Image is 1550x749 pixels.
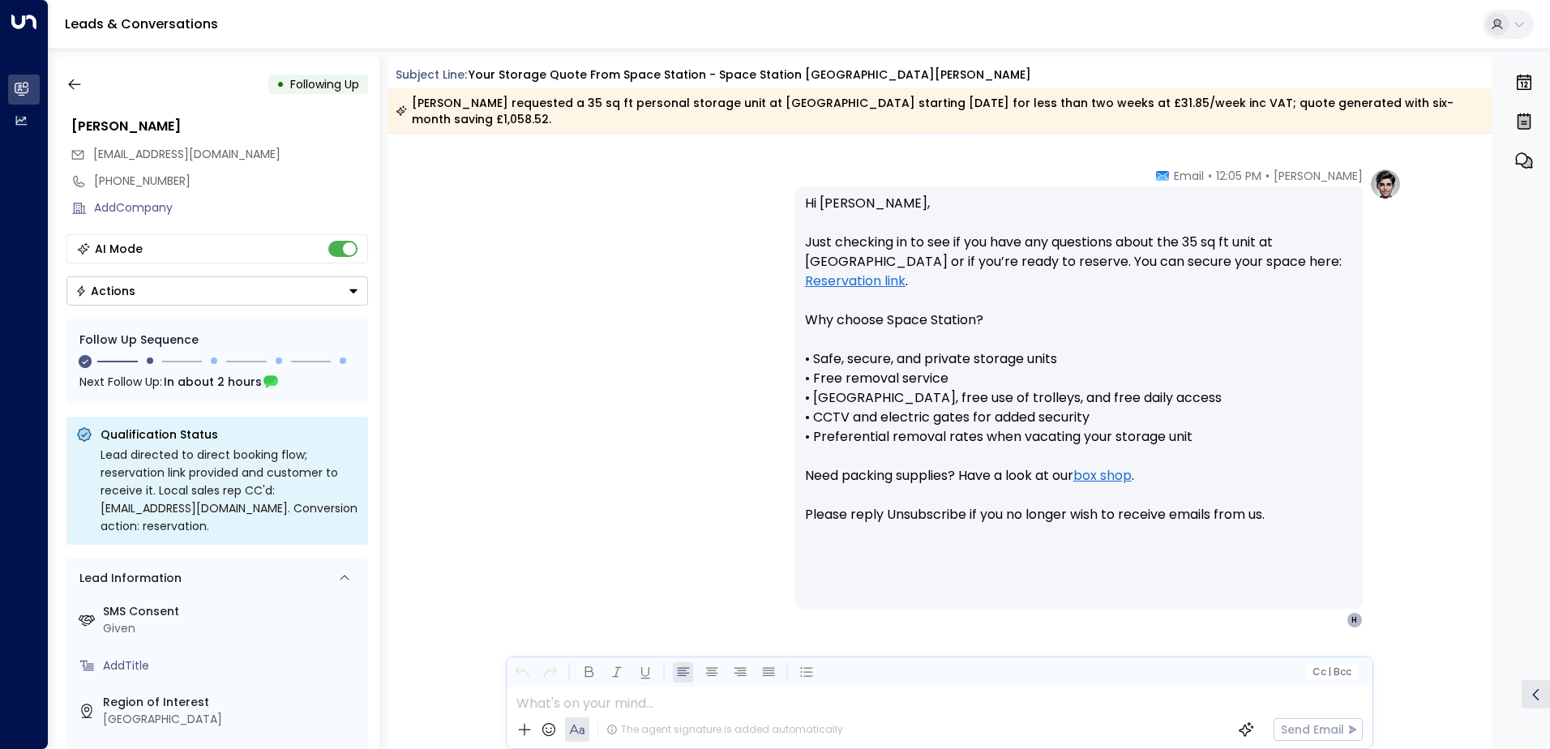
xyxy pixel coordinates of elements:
label: Region of Interest [103,694,362,711]
div: Your storage quote from Space Station - Space Station [GEOGRAPHIC_DATA][PERSON_NAME] [469,66,1031,83]
span: • [1265,168,1270,184]
span: 12:05 PM [1216,168,1261,184]
button: Redo [540,662,560,683]
div: [PERSON_NAME] requested a 35 sq ft personal storage unit at [GEOGRAPHIC_DATA] starting [DATE] for... [396,95,1483,127]
p: Qualification Status [101,426,358,443]
span: In about 2 hours [164,373,262,391]
div: AI Mode [95,241,143,257]
span: [PERSON_NAME] [1274,168,1363,184]
div: [PHONE_NUMBER] [94,173,368,190]
a: Reservation link [805,272,906,291]
span: | [1328,666,1331,678]
div: H [1347,612,1363,628]
div: The agent signature is added automatically [606,722,843,737]
div: Actions [75,284,135,298]
span: • [1208,168,1212,184]
span: Email [1174,168,1204,184]
div: [GEOGRAPHIC_DATA] [103,711,362,728]
div: Button group with a nested menu [66,276,368,306]
a: Leads & Conversations [65,15,218,33]
div: Next Follow Up: [79,373,355,391]
div: Given [103,620,362,637]
label: SMS Consent [103,603,362,620]
div: [PERSON_NAME] [71,117,368,136]
div: AddCompany [94,199,368,216]
div: Lead Information [74,570,182,587]
span: Following Up [290,76,359,92]
img: profile-logo.png [1369,168,1402,200]
div: AddTitle [103,657,362,674]
div: • [276,70,285,99]
a: box shop [1073,466,1132,486]
span: Cc Bcc [1312,666,1351,678]
span: hysoxe@gmail.com [93,146,280,163]
div: Follow Up Sequence [79,332,355,349]
span: Subject Line: [396,66,467,83]
button: Undo [512,662,532,683]
button: Actions [66,276,368,306]
div: Lead directed to direct booking flow; reservation link provided and customer to receive it. Local... [101,446,358,535]
span: [EMAIL_ADDRESS][DOMAIN_NAME] [93,146,280,162]
p: Hi [PERSON_NAME], Just checking in to see if you have any questions about the 35 sq ft unit at [G... [805,194,1353,544]
button: Cc|Bcc [1305,665,1357,680]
